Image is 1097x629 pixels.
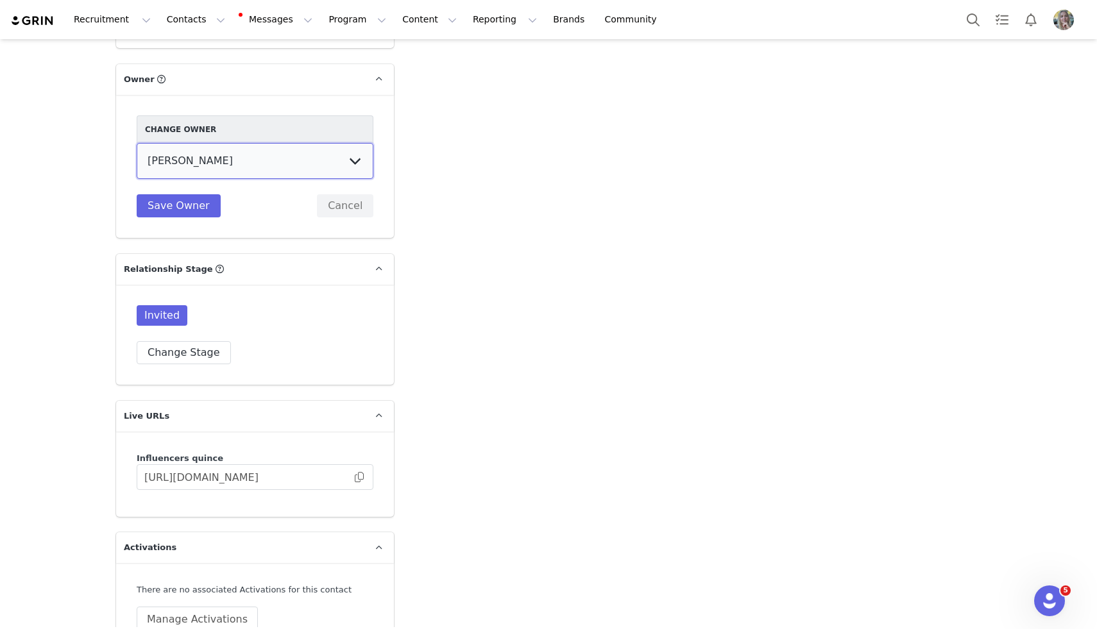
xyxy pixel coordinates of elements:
[124,263,213,276] span: Relationship Stage
[137,194,221,217] button: Save Owner
[137,305,187,326] span: Invited
[597,5,670,34] a: Community
[321,5,394,34] button: Program
[66,5,158,34] button: Recruitment
[1034,585,1065,616] iframe: Intercom live chat
[1046,10,1087,30] button: Profile
[124,410,169,423] span: Live URLs
[137,583,373,596] div: There are no associated Activations for this contact
[988,5,1016,34] a: Tasks
[395,5,464,34] button: Content
[1017,5,1045,34] button: Notifications
[1053,10,1074,30] img: 4c4d8390-f692-4448-aacb-a4bdb8ccc65e.jpg
[317,194,373,217] button: Cancel
[124,73,155,86] span: Owner
[465,5,545,34] button: Reporting
[1060,585,1071,596] span: 5
[10,15,55,27] img: grin logo
[137,453,223,463] span: Influencers quince
[10,10,527,24] body: Rich Text Area. Press ALT-0 for help.
[137,115,373,143] div: Change Owner
[545,5,596,34] a: Brands
[959,5,987,34] button: Search
[137,341,231,364] button: Change Stage
[234,5,320,34] button: Messages
[159,5,233,34] button: Contacts
[124,541,176,554] span: Activations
